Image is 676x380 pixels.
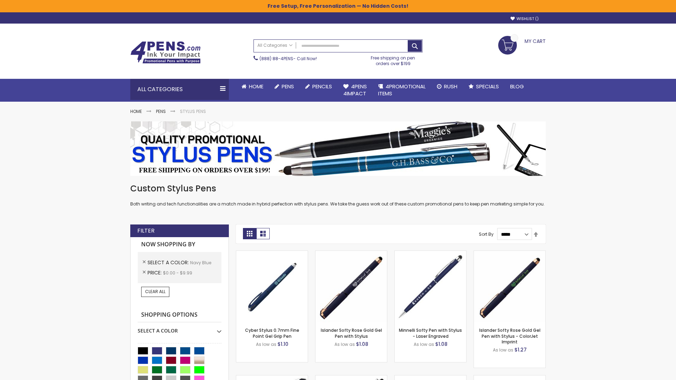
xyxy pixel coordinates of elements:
a: Cyber Stylus 0.7mm Fine Point Gel Grip Pen-Navy Blue [236,251,308,256]
img: Stylus Pens [130,121,546,176]
a: 4Pens4impact [338,79,373,102]
a: Pens [269,79,300,94]
span: $1.08 [356,341,368,348]
span: Pens [282,83,294,90]
span: $1.08 [435,341,447,348]
span: Navy Blue [190,260,211,266]
a: Rush [431,79,463,94]
span: As low as [334,341,355,347]
a: Clear All [141,287,169,297]
span: Select A Color [148,259,190,266]
span: Price [148,269,163,276]
img: Islander Softy Rose Gold Gel Pen with Stylus - ColorJet Imprint-Navy Blue [474,251,545,322]
a: Wishlist [511,16,539,21]
span: Blog [510,83,524,90]
strong: Shopping Options [138,308,221,323]
a: Minnelli Softy Pen with Stylus - Laser Engraved [399,327,462,339]
span: $1.10 [277,341,288,348]
div: Free shipping on pen orders over $199 [364,52,423,66]
span: As low as [256,341,276,347]
img: Minnelli Softy Pen with Stylus - Laser Engraved-Navy Blue [395,251,466,322]
strong: Filter [137,227,155,235]
span: As low as [493,347,513,353]
span: Clear All [145,289,165,294]
img: Islander Softy Rose Gold Gel Pen with Stylus-Navy Blue [315,251,387,322]
span: 4Pens 4impact [343,83,367,97]
a: (888) 88-4PENS [259,56,293,62]
img: 4Pens Custom Pens and Promotional Products [130,41,201,64]
span: As low as [414,341,434,347]
div: Select A Color [138,322,221,334]
span: Specials [476,83,499,90]
a: All Categories [254,40,296,51]
a: Pencils [300,79,338,94]
a: Islander Softy Rose Gold Gel Pen with Stylus - ColorJet Imprint [479,327,540,344]
a: Pens [156,108,166,114]
div: All Categories [130,79,229,100]
a: Home [236,79,269,94]
span: $0.00 - $9.99 [163,270,192,276]
a: Minnelli Softy Pen with Stylus - Laser Engraved-Navy Blue [395,251,466,256]
span: All Categories [257,43,293,48]
a: Blog [505,79,530,94]
h1: Custom Stylus Pens [130,183,546,194]
a: Home [130,108,142,114]
a: Islander Softy Rose Gold Gel Pen with Stylus-Navy Blue [315,251,387,256]
span: Rush [444,83,457,90]
strong: Grid [243,228,256,239]
span: $1.27 [514,346,527,353]
strong: Stylus Pens [180,108,206,114]
a: Islander Softy Rose Gold Gel Pen with Stylus - ColorJet Imprint-Navy Blue [474,251,545,256]
span: Pencils [312,83,332,90]
span: 4PROMOTIONAL ITEMS [378,83,426,97]
img: Cyber Stylus 0.7mm Fine Point Gel Grip Pen-Navy Blue [236,251,308,322]
div: Both writing and tech functionalities are a match made in hybrid perfection with stylus pens. We ... [130,183,546,207]
a: Specials [463,79,505,94]
span: - Call Now! [259,56,317,62]
a: 4PROMOTIONALITEMS [373,79,431,102]
a: Islander Softy Rose Gold Gel Pen with Stylus [321,327,382,339]
label: Sort By [479,231,494,237]
strong: Now Shopping by [138,237,221,252]
span: Home [249,83,263,90]
a: Cyber Stylus 0.7mm Fine Point Gel Grip Pen [245,327,299,339]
